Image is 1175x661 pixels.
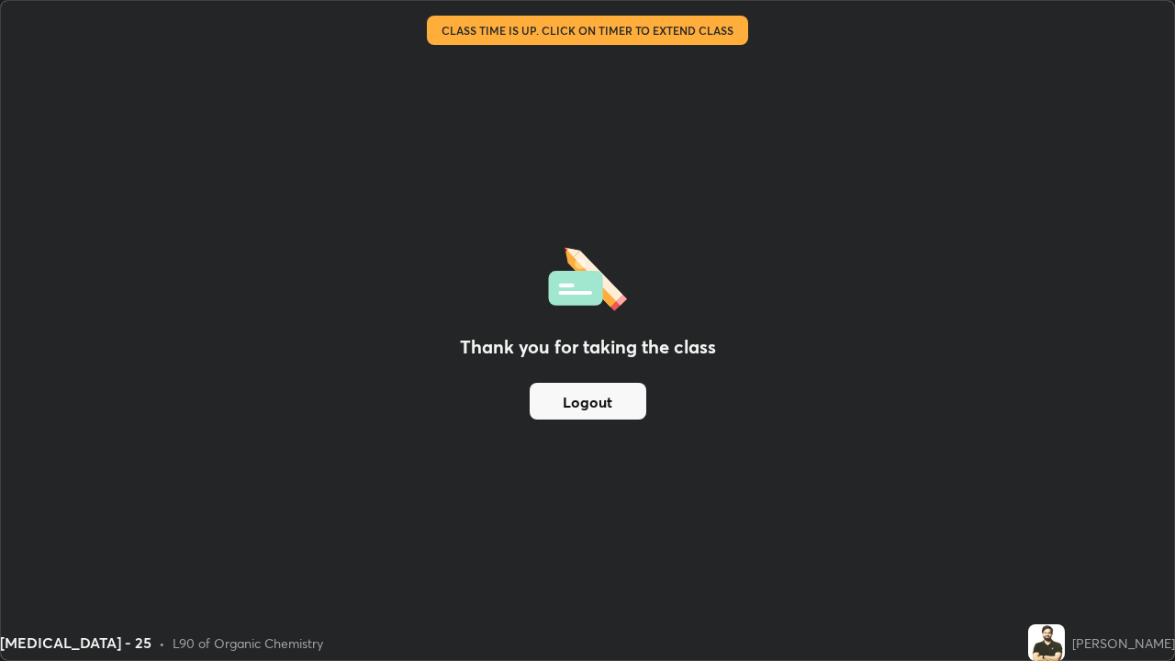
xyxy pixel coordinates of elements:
h2: Thank you for taking the class [460,333,716,361]
img: 8a736da7029a46d5a3d3110f4503149f.jpg [1028,624,1065,661]
div: L90 of Organic Chemistry [173,633,323,653]
button: Logout [530,383,646,420]
div: [PERSON_NAME] [1072,633,1175,653]
img: offlineFeedback.1438e8b3.svg [548,241,627,311]
div: • [159,633,165,653]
